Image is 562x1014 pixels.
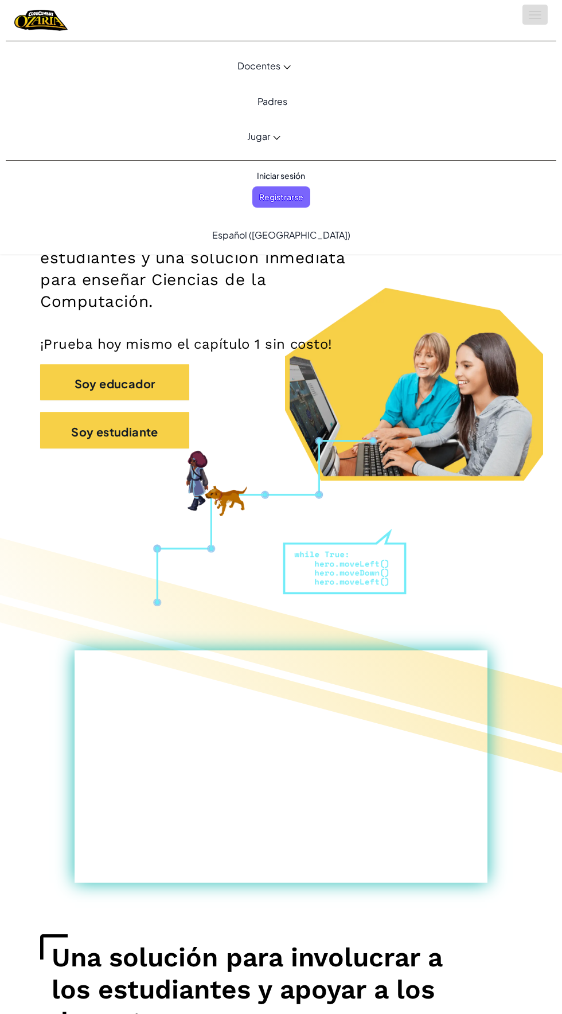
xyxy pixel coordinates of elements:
font: Registrarse [259,192,303,202]
font: Soy educador [75,376,155,390]
font: Padres [257,95,287,107]
button: Soy estudiante [40,412,189,448]
button: Iniciar sesión [250,165,312,186]
font: Jugar [247,130,270,142]
img: Hogar [14,9,68,32]
button: Soy educador [40,364,189,401]
font: Iniciar sesión [257,170,305,181]
a: Español ([GEOGRAPHIC_DATA]) [206,219,356,250]
button: Registrarse [252,186,310,208]
a: Padres [6,85,539,116]
font: Español ([GEOGRAPHIC_DATA]) [212,229,350,241]
font: Una aventura de programación para estudiantes y una solución inmediata para enseñar Ciencias de l... [40,227,345,311]
a: Logotipo de Ozaria de CodeCombat [14,9,68,32]
font: Docentes [237,60,280,72]
font: Soy estudiante [71,424,158,438]
iframe: Vídeo de descripción general del producto Ozaria Classroom [75,650,487,883]
font: ¡Prueba hoy mismo el capítulo 1 sin costo! [40,336,333,352]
